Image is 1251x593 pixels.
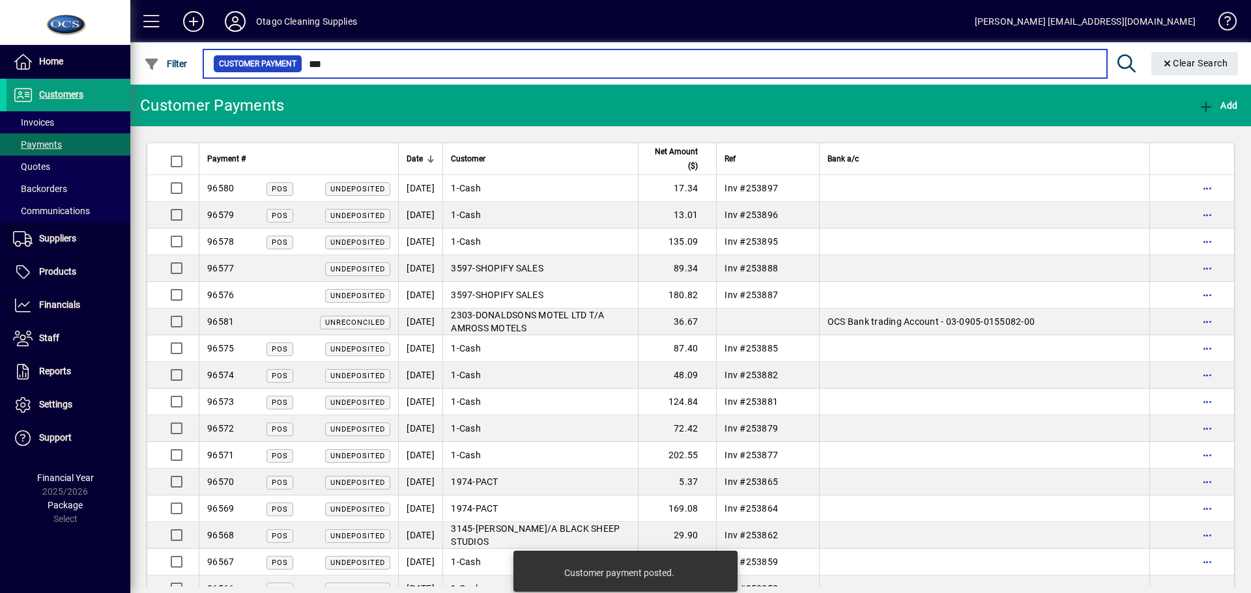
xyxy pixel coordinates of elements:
[451,503,472,514] span: 1974
[7,46,130,78] a: Home
[1197,178,1218,199] button: More options
[1195,94,1241,117] button: Add
[7,422,130,454] a: Support
[451,343,456,353] span: 1
[451,396,456,407] span: 1
[725,396,778,407] span: Inv #253881
[7,355,130,388] a: Reports
[638,415,716,442] td: 72.42
[1197,258,1218,279] button: More options
[451,370,456,380] span: 1
[476,503,498,514] span: PACT
[144,59,188,69] span: Filter
[398,522,442,549] td: [DATE]
[272,212,288,220] span: POS
[7,322,130,355] a: Staff
[442,362,638,389] td: -
[725,152,736,166] span: Ref
[39,432,72,443] span: Support
[398,442,442,469] td: [DATE]
[725,210,778,220] span: Inv #253896
[1197,551,1218,572] button: More options
[272,505,288,514] span: POS
[207,316,234,327] span: 96581
[1151,52,1239,76] button: Clear
[207,343,234,353] span: 96575
[638,309,716,335] td: 36.67
[272,238,288,247] span: POS
[325,318,385,327] span: Unreconciled
[7,389,130,421] a: Settings
[442,469,638,495] td: -
[451,310,472,320] span: 2303
[638,255,716,282] td: 89.34
[207,263,234,273] span: 96577
[407,152,435,166] div: Date
[39,299,80,310] span: Financials
[442,255,638,282] td: -
[39,89,83,100] span: Customers
[1197,311,1218,332] button: More options
[827,316,1035,327] span: OCS Bank trading Account - 03-0905-0155082-00
[451,557,456,567] span: 1
[442,309,638,335] td: -
[39,333,59,343] span: Staff
[330,505,385,514] span: Undeposited
[725,263,778,273] span: Inv #253888
[398,549,442,575] td: [DATE]
[442,202,638,228] td: -
[1198,100,1237,111] span: Add
[1197,525,1218,545] button: More options
[398,415,442,442] td: [DATE]
[451,523,620,547] span: [PERSON_NAME]/A BLACK SHEEP STUDIOS
[725,423,778,434] span: Inv #253879
[330,478,385,487] span: Undeposited
[398,362,442,389] td: [DATE]
[272,345,288,353] span: POS
[48,500,83,510] span: Package
[207,290,234,300] span: 96576
[442,522,638,549] td: -
[330,425,385,434] span: Undeposited
[442,175,638,202] td: -
[1197,418,1218,439] button: More options
[37,473,94,483] span: Financial Year
[1197,338,1218,359] button: More options
[330,559,385,567] span: Undeposited
[7,256,130,288] a: Products
[638,362,716,389] td: 48.09
[638,469,716,495] td: 5.37
[442,389,638,415] td: -
[330,452,385,460] span: Undeposited
[725,152,811,166] div: Ref
[725,343,778,353] span: Inv #253885
[442,335,638,362] td: -
[207,423,234,434] span: 96572
[207,152,390,166] div: Payment #
[459,236,481,247] span: Cash
[39,399,72,409] span: Settings
[256,11,357,32] div: Otago Cleaning Supplies
[451,450,456,460] span: 1
[451,476,472,487] span: 1974
[725,370,778,380] span: Inv #253882
[173,10,214,33] button: Add
[638,522,716,549] td: 29.90
[725,290,778,300] span: Inv #253887
[638,442,716,469] td: 202.55
[272,372,288,380] span: POS
[451,290,472,300] span: 3597
[459,210,481,220] span: Cash
[13,206,90,216] span: Communications
[1197,445,1218,465] button: More options
[1209,3,1235,45] a: Knowledge Base
[330,265,385,273] span: Undeposited
[451,523,472,534] span: 3145
[638,495,716,522] td: 169.08
[638,175,716,202] td: 17.34
[272,532,288,540] span: POS
[1197,204,1218,225] button: More options
[442,495,638,522] td: -
[7,289,130,322] a: Financials
[1197,391,1218,412] button: More options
